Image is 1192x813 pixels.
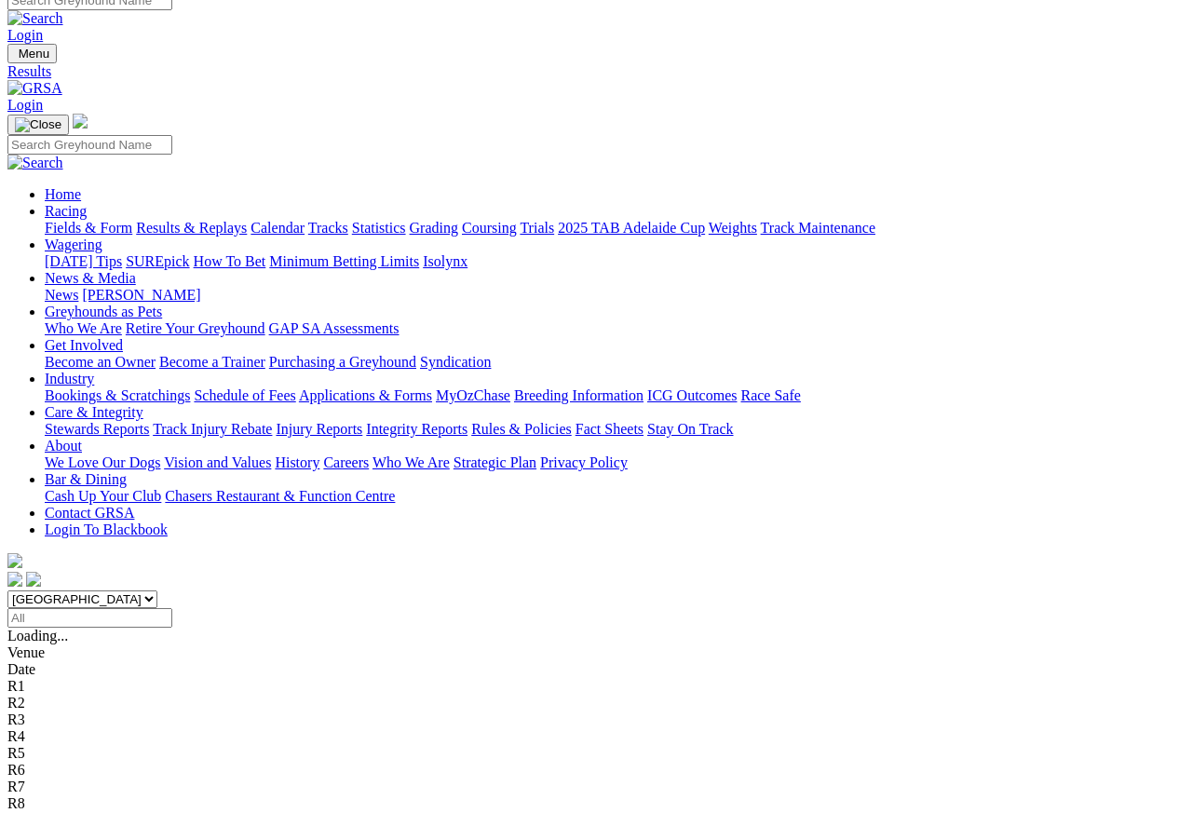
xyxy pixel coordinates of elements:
[520,220,554,236] a: Trials
[647,421,733,437] a: Stay On Track
[45,488,1185,505] div: Bar & Dining
[82,287,200,303] a: [PERSON_NAME]
[7,155,63,171] img: Search
[462,220,517,236] a: Coursing
[323,454,369,470] a: Careers
[420,354,491,370] a: Syndication
[540,454,628,470] a: Privacy Policy
[7,745,1185,762] div: R5
[7,728,1185,745] div: R4
[45,186,81,202] a: Home
[7,661,1185,678] div: Date
[165,488,395,504] a: Chasers Restaurant & Function Centre
[45,253,1185,270] div: Wagering
[45,320,122,336] a: Who We Are
[45,387,1185,404] div: Industry
[7,553,22,568] img: logo-grsa-white.png
[275,454,319,470] a: History
[26,572,41,587] img: twitter.svg
[45,421,1185,438] div: Care & Integrity
[45,287,78,303] a: News
[7,628,68,644] span: Loading...
[410,220,458,236] a: Grading
[269,320,400,336] a: GAP SA Assessments
[45,404,143,420] a: Care & Integrity
[194,387,295,403] a: Schedule of Fees
[740,387,800,403] a: Race Safe
[308,220,348,236] a: Tracks
[7,695,1185,711] div: R2
[194,253,266,269] a: How To Bet
[45,354,156,370] a: Become an Owner
[45,220,132,236] a: Fields & Form
[7,97,43,113] a: Login
[761,220,875,236] a: Track Maintenance
[45,438,82,454] a: About
[7,80,62,97] img: GRSA
[7,115,69,135] button: Toggle navigation
[45,454,160,470] a: We Love Our Dogs
[7,608,172,628] input: Select date
[45,371,94,386] a: Industry
[126,320,265,336] a: Retire Your Greyhound
[454,454,536,470] a: Strategic Plan
[45,220,1185,237] div: Racing
[164,454,271,470] a: Vision and Values
[45,471,127,487] a: Bar & Dining
[45,337,123,353] a: Get Involved
[514,387,643,403] a: Breeding Information
[45,454,1185,471] div: About
[299,387,432,403] a: Applications & Forms
[153,421,272,437] a: Track Injury Rebate
[423,253,467,269] a: Isolynx
[19,47,49,61] span: Menu
[45,287,1185,304] div: News & Media
[45,354,1185,371] div: Get Involved
[647,387,737,403] a: ICG Outcomes
[269,253,419,269] a: Minimum Betting Limits
[7,135,172,155] input: Search
[7,711,1185,728] div: R3
[576,421,643,437] a: Fact Sheets
[45,253,122,269] a: [DATE] Tips
[136,220,247,236] a: Results & Replays
[7,779,1185,795] div: R7
[366,421,467,437] a: Integrity Reports
[45,387,190,403] a: Bookings & Scratchings
[251,220,305,236] a: Calendar
[352,220,406,236] a: Statistics
[45,522,168,537] a: Login To Blackbook
[471,421,572,437] a: Rules & Policies
[436,387,510,403] a: MyOzChase
[45,270,136,286] a: News & Media
[73,114,88,129] img: logo-grsa-white.png
[558,220,705,236] a: 2025 TAB Adelaide Cup
[7,44,57,63] button: Toggle navigation
[7,644,1185,661] div: Venue
[7,795,1185,812] div: R8
[269,354,416,370] a: Purchasing a Greyhound
[45,304,162,319] a: Greyhounds as Pets
[126,253,189,269] a: SUREpick
[276,421,362,437] a: Injury Reports
[7,27,43,43] a: Login
[45,203,87,219] a: Racing
[7,762,1185,779] div: R6
[45,505,134,521] a: Contact GRSA
[372,454,450,470] a: Who We Are
[709,220,757,236] a: Weights
[45,421,149,437] a: Stewards Reports
[45,237,102,252] a: Wagering
[7,572,22,587] img: facebook.svg
[7,678,1185,695] div: R1
[7,63,1185,80] a: Results
[45,488,161,504] a: Cash Up Your Club
[15,117,61,132] img: Close
[7,10,63,27] img: Search
[45,320,1185,337] div: Greyhounds as Pets
[159,354,265,370] a: Become a Trainer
